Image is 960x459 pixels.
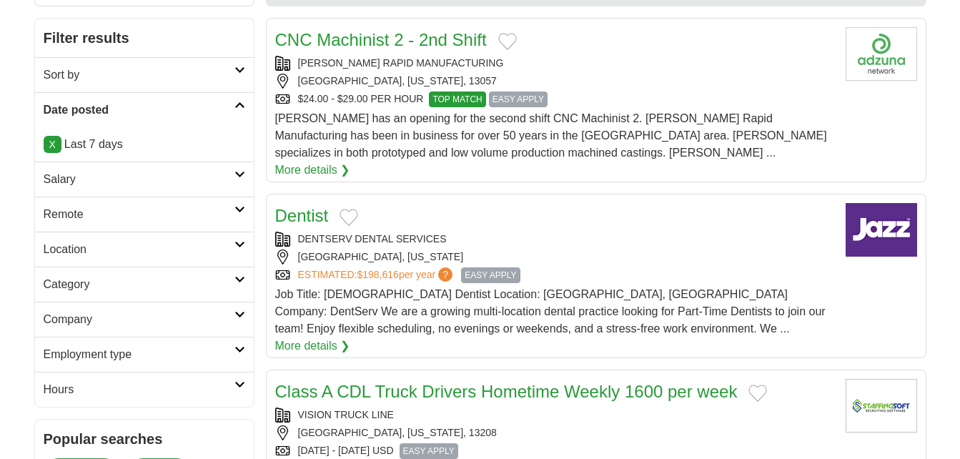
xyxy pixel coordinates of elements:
[44,66,234,84] h2: Sort by
[35,372,254,407] a: Hours
[44,311,234,328] h2: Company
[44,136,245,153] p: Last 7 days
[35,57,254,92] a: Sort by
[35,19,254,57] h2: Filter results
[44,171,234,188] h2: Salary
[35,337,254,372] a: Employment type
[275,425,834,440] div: [GEOGRAPHIC_DATA], [US_STATE], 13208
[44,102,234,119] h2: Date posted
[275,443,834,459] div: [DATE] - [DATE] USD
[438,267,452,282] span: ?
[35,197,254,232] a: Remote
[44,381,234,398] h2: Hours
[846,379,917,433] img: Company logo
[275,162,350,179] a: More details ❯
[275,288,826,335] span: Job Title: [DEMOGRAPHIC_DATA] Dentist Location: [GEOGRAPHIC_DATA], [GEOGRAPHIC_DATA] Company: Den...
[400,443,458,459] span: EASY APPLY
[44,206,234,223] h2: Remote
[275,74,834,89] div: [GEOGRAPHIC_DATA], [US_STATE], 13057
[44,428,245,450] h2: Popular searches
[275,206,329,225] a: Dentist
[357,269,398,280] span: $198,616
[35,267,254,302] a: Category
[35,232,254,267] a: Location
[275,232,834,247] div: DENTSERV DENTAL SERVICES
[35,92,254,127] a: Date posted
[275,30,487,49] a: CNC Machinist 2 - 2nd Shift
[35,302,254,337] a: Company
[275,250,834,265] div: [GEOGRAPHIC_DATA], [US_STATE]
[429,92,485,107] span: TOP MATCH
[275,92,834,107] div: $24.00 - $29.00 PER HOUR
[275,337,350,355] a: More details ❯
[275,112,827,159] span: [PERSON_NAME] has an opening for the second shift CNC Machinist 2. [PERSON_NAME] Rapid Manufactur...
[846,27,917,81] img: Company logo
[498,33,517,50] button: Add to favorite jobs
[489,92,548,107] span: EASY APPLY
[748,385,767,402] button: Add to favorite jobs
[275,56,834,71] div: [PERSON_NAME] RAPID MANUFACTURING
[461,267,520,283] span: EASY APPLY
[44,346,234,363] h2: Employment type
[846,203,917,257] img: Company logo
[275,382,738,401] a: Class A CDL Truck Drivers Hometime Weekly 1600 per week
[35,162,254,197] a: Salary
[44,276,234,293] h2: Category
[275,408,834,423] div: VISION TRUCK LINE
[44,241,234,258] h2: Location
[44,136,61,153] a: X
[298,267,456,283] a: ESTIMATED:$198,616per year?
[340,209,358,226] button: Add to favorite jobs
